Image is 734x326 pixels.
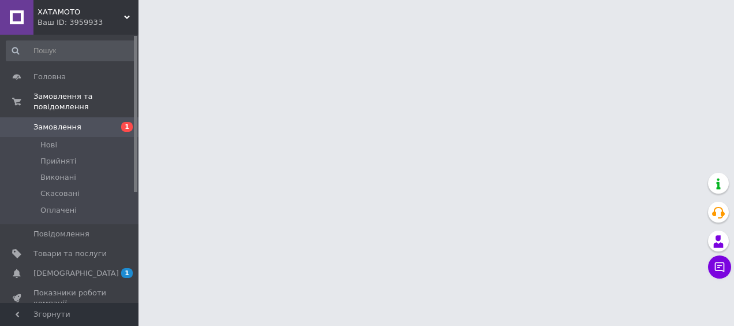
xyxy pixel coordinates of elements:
[6,40,136,61] input: Пошук
[33,72,66,82] span: Головна
[33,122,81,132] span: Замовлення
[40,188,80,199] span: Скасовані
[708,255,731,279] button: Чат з покупцем
[33,229,89,239] span: Повідомлення
[38,7,124,17] span: ХАТАМОТО
[33,288,107,309] span: Показники роботи компанії
[40,205,77,216] span: Оплачені
[33,268,119,279] span: [DEMOGRAPHIC_DATA]
[40,172,76,183] span: Виконані
[121,122,133,132] span: 1
[40,156,76,166] span: Прийняті
[38,17,138,28] div: Ваш ID: 3959933
[40,140,57,150] span: Нові
[121,268,133,278] span: 1
[33,91,138,112] span: Замовлення та повідомлення
[33,249,107,259] span: Товари та послуги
